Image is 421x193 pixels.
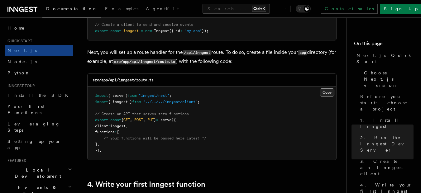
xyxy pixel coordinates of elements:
span: serve [160,118,171,122]
code: src/app/api/inngest/route.ts [113,59,176,64]
a: 3. Create an Inngest client [358,156,414,179]
span: Home [7,25,25,31]
span: import [95,93,108,98]
span: Leveraging Steps [7,121,60,133]
button: Local Development [5,164,73,182]
a: Home [5,22,73,34]
a: Node.js [5,56,73,67]
span: const [110,29,121,33]
span: : [108,124,110,128]
span: POST [134,118,143,122]
span: Examples [105,6,138,11]
span: "inngest/next" [139,93,169,98]
a: Contact sales [321,4,378,14]
span: Node.js [7,59,37,64]
span: Local Development [5,167,68,179]
span: Documentation [46,6,98,11]
span: // Create an API that serves zero functions [95,112,189,116]
span: Install the SDK [7,93,72,98]
span: ; [169,93,171,98]
a: Leveraging Steps [5,118,73,136]
span: from [132,100,141,104]
a: Next.js Quick Start [354,50,414,67]
a: AgentKit [142,2,183,17]
span: }); [202,29,208,33]
span: Inngest [154,29,169,33]
button: Copy [320,88,334,96]
span: AgentKit [146,6,179,11]
span: export [95,118,108,122]
span: : [115,130,117,134]
kbd: Ctrl+K [252,6,266,12]
span: , [126,124,128,128]
span: = [156,118,158,122]
span: /* your functions will be passed here later! */ [104,136,206,140]
a: Next.js [5,45,73,56]
span: , [143,118,145,122]
span: Before you start: choose a project [360,93,414,112]
span: = [141,29,143,33]
span: from [128,93,136,98]
p: Next, you will set up a route handler for the route. To do so, create a file inside your director... [87,48,337,66]
span: "../../../inngest/client" [143,100,198,104]
a: Examples [101,2,142,17]
span: import [95,100,108,104]
span: Python [7,70,30,75]
span: inngest [123,29,139,33]
span: inngest [110,124,126,128]
span: Your first Functions [7,104,45,115]
span: , [130,118,132,122]
span: { [121,118,123,122]
span: Features [5,158,26,163]
span: 3. Create an Inngest client [360,158,414,177]
span: export [95,29,108,33]
span: ({ [171,118,176,122]
a: Documentation [42,2,101,17]
span: Inngest tour [5,83,35,88]
span: { serve } [108,93,128,98]
button: Toggle dark mode [296,5,311,12]
span: }); [95,148,102,153]
span: GET [123,118,130,122]
a: Install the SDK [5,90,73,101]
span: functions [95,130,115,134]
code: /api/inngest [183,50,211,55]
code: src/app/api/inngest/route.ts [93,78,154,82]
span: const [110,118,121,122]
span: Next.js Quick Start [356,52,414,65]
span: ] [95,142,97,146]
span: Choose Next.js version [364,70,414,88]
span: } [154,118,156,122]
button: Search...Ctrl+K [203,4,270,14]
span: "my-app" [184,29,202,33]
span: client [95,124,108,128]
h4: On this page [354,40,414,50]
code: app [298,50,307,55]
span: : [180,29,182,33]
span: Next.js [7,48,37,53]
span: new [145,29,152,33]
a: Before you start: choose a project [358,91,414,115]
a: Setting up your app [5,136,73,153]
span: , [97,142,99,146]
a: 4. Write your first Inngest function [87,180,205,189]
a: Python [5,67,73,78]
span: Setting up your app [7,139,61,150]
span: [ [117,130,119,134]
a: 2. Run the Inngest Dev Server [358,132,414,156]
span: { inngest } [108,100,132,104]
span: ({ id [169,29,180,33]
span: ; [198,100,200,104]
span: // Create a client to send and receive events [95,22,193,27]
a: 1. Install Inngest [358,115,414,132]
a: Your first Functions [5,101,73,118]
span: 2. Run the Inngest Dev Server [360,134,414,153]
span: Quick start [5,39,32,44]
span: 1. Install Inngest [360,117,414,129]
span: PUT [147,118,154,122]
a: Choose Next.js version [361,67,414,91]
